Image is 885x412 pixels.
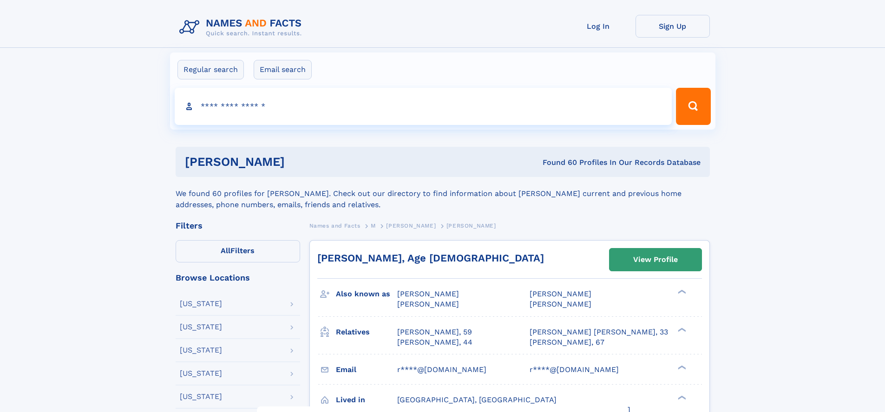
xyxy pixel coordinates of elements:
a: [PERSON_NAME], 59 [397,327,472,337]
a: View Profile [610,249,701,271]
div: [US_STATE] [180,300,222,307]
div: ❯ [675,394,687,400]
div: [US_STATE] [180,347,222,354]
div: Found 60 Profiles In Our Records Database [413,157,701,168]
a: [PERSON_NAME] [386,220,436,231]
span: [PERSON_NAME] [397,289,459,298]
button: Search Button [676,88,710,125]
label: Filters [176,240,300,262]
div: [US_STATE] [180,370,222,377]
a: M [371,220,376,231]
span: [PERSON_NAME] [446,222,496,229]
a: Names and Facts [309,220,361,231]
span: M [371,222,376,229]
span: [PERSON_NAME] [530,289,591,298]
a: [PERSON_NAME], 67 [530,337,604,347]
label: Email search [254,60,312,79]
span: [PERSON_NAME] [530,300,591,308]
img: Logo Names and Facts [176,15,309,40]
div: Filters [176,222,300,230]
h3: Lived in [336,392,397,408]
h3: Also known as [336,286,397,302]
a: [PERSON_NAME] [PERSON_NAME], 33 [530,327,668,337]
a: [PERSON_NAME], Age [DEMOGRAPHIC_DATA] [317,252,544,264]
div: [US_STATE] [180,393,222,400]
a: Sign Up [636,15,710,38]
div: ❯ [675,327,687,333]
label: Regular search [177,60,244,79]
span: All [221,246,230,255]
div: [US_STATE] [180,323,222,331]
a: [PERSON_NAME], 44 [397,337,472,347]
div: View Profile [633,249,678,270]
div: Browse Locations [176,274,300,282]
div: We found 60 profiles for [PERSON_NAME]. Check out our directory to find information about [PERSON... [176,177,710,210]
h3: Email [336,362,397,378]
h1: [PERSON_NAME] [185,156,414,168]
span: [PERSON_NAME] [397,300,459,308]
a: Log In [561,15,636,38]
div: ❯ [675,364,687,370]
h3: Relatives [336,324,397,340]
div: ❯ [675,289,687,295]
span: [PERSON_NAME] [386,222,436,229]
input: search input [175,88,672,125]
span: [GEOGRAPHIC_DATA], [GEOGRAPHIC_DATA] [397,395,557,404]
